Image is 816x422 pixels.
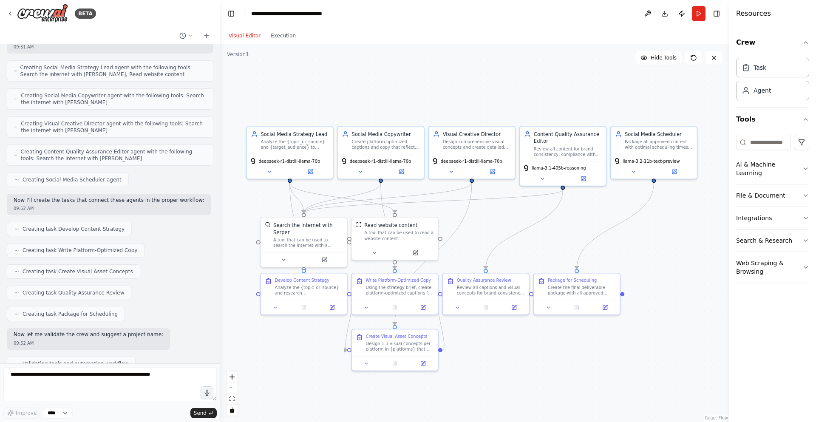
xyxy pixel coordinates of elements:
g: Edge from 1c393a18-a1f9-4e2d-acd7-cbccc6c85fdc to 81dd2ab8-fb0d-4cb2-9446-e7467f76c619 [340,291,358,297]
div: Quality Assurance ReviewReview all captions and visual concepts for brand consistency, compliance... [442,273,530,315]
button: File & Document [736,184,809,207]
span: Send [194,410,207,416]
g: Edge from 9b69f5d3-35c7-46f5-a41c-af858b950e74 to 140bf0ff-20d6-4af6-94e1-bdfe979d4d29 [573,183,657,269]
button: Open in side panel [320,303,344,312]
button: toggle interactivity [227,405,238,416]
button: Open in side panel [502,303,526,312]
div: Version 1 [227,51,249,58]
button: Open in side panel [411,303,435,312]
div: Social Media SchedulerPackage all approved content with optimal scheduling times for {platforms} ... [610,126,697,179]
button: Open in side panel [396,249,435,257]
img: SerperDevTool [265,222,270,227]
span: Creating task Quality Assurance Review [23,289,124,296]
span: deepseek-r1-distill-llama-70b [350,159,411,164]
div: Social Media Copywriter [352,131,420,138]
div: Review all captions and visual concepts for brand consistency, compliance, and effectiveness. Che... [457,285,525,296]
button: Open in side panel [654,167,694,176]
div: Create Visual Asset Concepts [366,334,428,339]
g: Edge from 261efdc7-4b7b-4fc9-b9a6-c3c1e5494533 to 57a28ff0-5df8-41cf-b202-76593d411651 [431,291,450,354]
div: Content Quality Assurance EditorReview all content for brand consistency, compliance with {constr... [519,126,606,186]
button: No output available [380,303,410,312]
div: Package all approved content with optimal scheduling times for {platforms} within {posting_window... [625,139,693,150]
span: deepseek-r1-distill-llama-70b [441,159,502,164]
span: Improve [16,410,37,416]
span: Creating task Write Platform-Optimized Copy [23,247,137,254]
div: ScrapeWebsiteToolRead website contentA tool that can be used to read a website content. [351,217,439,261]
g: Edge from 0c3c7f11-9095-4947-b82c-bc74f6476b71 to 55d58479-f3e2-4318-9c01-445831462c48 [286,183,307,213]
span: Creating Content Quality Assurance Editor agent with the following tools: Search the internet wit... [21,148,206,162]
div: Search the internet with Serper [273,222,343,236]
span: Creating Social Media Scheduler agent [23,176,122,183]
button: Switch to previous chat [176,31,196,41]
div: Design 1-3 visual concepts per platform in {platforms} that support the strategic messaging. Crea... [366,341,434,352]
g: Edge from 3da9e6b1-7068-4148-9891-437d5ff4bac5 to 55d58479-f3e2-4318-9c01-445831462c48 [300,183,385,213]
button: Web Scraping & Browsing [736,252,809,283]
div: Read website content [364,222,417,229]
div: Package for Scheduling [548,278,597,283]
nav: breadcrumb [251,9,343,18]
div: Social Media Strategy Lead [261,131,329,138]
div: A tool that can be used to search the internet with a search_query. Supports different search typ... [273,237,343,248]
button: Crew [736,31,809,54]
span: Creating Visual Creative Director agent with the following tools: Search the internet with [PERSO... [21,120,206,134]
button: Hide right sidebar [711,8,722,20]
button: Search & Research [736,229,809,252]
div: Develop Content StrategyAnalyze the {topic_or_source} and research {target_audience} to develop a... [260,273,348,315]
button: No output available [562,303,592,312]
g: Edge from 57a28ff0-5df8-41cf-b202-76593d411651 to 140bf0ff-20d6-4af6-94e1-bdfe979d4d29 [522,291,541,297]
button: Open in side panel [473,167,512,176]
div: Create the final deliverable package with all approved content formatted for immediate scheduling... [548,285,616,296]
div: BETA [75,8,96,19]
div: Task [754,63,766,72]
button: No output available [380,359,410,368]
div: Quality Assurance Review [457,278,511,283]
span: Creating Social Media Strategy Lead agent with the following tools: Search the internet with [PER... [20,64,206,78]
div: Create platform-optimized captions and copy that reflects {brand_voice}, engages {target_audience... [352,139,420,150]
button: Open in side panel [593,303,617,312]
g: Edge from 56e15ab8-f8e9-4c9d-aa3a-57331ba88c37 to 55d58479-f3e2-4318-9c01-445831462c48 [300,183,476,213]
button: zoom in [227,371,238,382]
span: llama-3.2-11b-text-preview [623,159,680,164]
div: Review all content for brand consistency, compliance with {constraints}, grammatical accuracy, an... [534,146,602,157]
div: Tools [736,131,809,290]
div: Using the strategy brief, create platform-optimized captions for each platform in {platforms}. Wr... [366,285,434,296]
span: Hide Tools [651,54,677,61]
button: Open in side panel [382,167,421,176]
div: Develop Content Strategy [275,278,329,283]
g: Edge from 710ddad5-5e2d-4cd4-827d-f56fd95555a2 to 55d58479-f3e2-4318-9c01-445831462c48 [300,190,567,213]
p: Now let me validate the crew and suggest a project name: [14,331,163,338]
button: Execution [266,31,301,41]
button: AI & Machine Learning [736,153,809,184]
div: 09:52 AM [14,340,163,346]
button: Start a new chat [200,31,213,41]
div: Social Media CopywriterCreate platform-optimized captions and copy that reflects {brand_voice}, e... [337,126,425,179]
div: React Flow controls [227,371,238,416]
button: Visual Editor [224,31,266,41]
g: Edge from 81dd2ab8-fb0d-4cb2-9446-e7467f76c619 to 57a28ff0-5df8-41cf-b202-76593d411651 [431,291,450,297]
a: React Flow attribution [705,416,728,420]
button: Hide Tools [635,51,682,65]
div: 09:52 AM [14,205,204,212]
span: Validating tools and automation workflow [23,360,128,367]
div: Write Platform-Optimized Copy [366,278,431,283]
div: A tool that can be used to read a website content. [364,230,433,241]
div: Content Quality Assurance Editor [534,131,602,145]
span: deepseek-r1-distill-llama-70b [259,159,320,164]
div: SerperDevToolSearch the internet with SerperA tool that can be used to search the internet with a... [260,217,348,267]
div: Package for SchedulingCreate the final deliverable package with all approved content formatted fo... [533,273,620,315]
div: Crew [736,54,809,107]
span: Creating task Develop Content Strategy [23,226,125,232]
div: Analyze the {topic_or_source} and research {target_audience} to develop a comprehensive content s... [275,285,343,296]
button: Send [190,408,217,418]
span: Creating Social Media Copywriter agent with the following tools: Search the internet with [PERSON... [21,92,206,106]
button: Open in side panel [290,167,330,176]
p: Now I'll create the tasks that connect these agents in the proper workflow: [14,197,204,204]
button: Open in side panel [304,256,344,264]
div: Social Media Strategy LeadAnalyze the {topic_or_source} and {target_audience} to define compellin... [246,126,334,179]
div: Agent [754,86,771,95]
div: Design comprehensive visual concepts and create detailed asset prompts for {platforms} that align... [443,139,511,150]
button: Open in side panel [564,175,603,183]
button: Integrations [736,207,809,229]
span: Creating task Create Visual Asset Concepts [23,268,133,275]
button: Open in side panel [411,359,435,368]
